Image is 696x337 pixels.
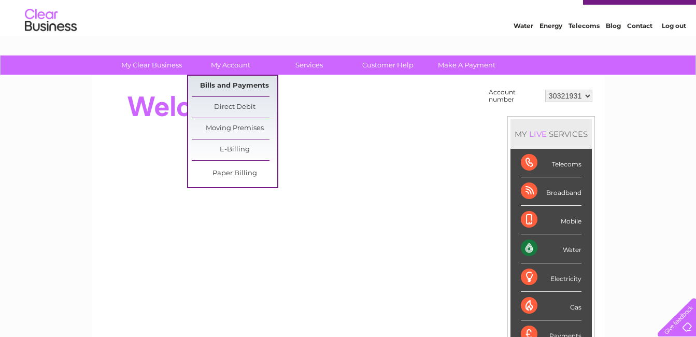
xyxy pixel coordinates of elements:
div: Broadband [521,177,581,206]
a: Energy [539,44,562,52]
a: 0333 014 3131 [501,5,572,18]
a: Direct Debit [192,97,277,118]
a: Services [266,55,352,75]
a: Water [514,44,533,52]
div: LIVE [527,129,549,139]
a: My Account [188,55,273,75]
a: Bills and Payments [192,76,277,96]
div: Telecoms [521,149,581,177]
div: Electricity [521,263,581,292]
div: Water [521,234,581,263]
img: logo.png [24,27,77,59]
a: Moving Premises [192,118,277,139]
a: Make A Payment [424,55,509,75]
div: MY SERVICES [510,119,592,149]
div: Clear Business is a trading name of Verastar Limited (registered in [GEOGRAPHIC_DATA] No. 3667643... [104,6,593,50]
a: E-Billing [192,139,277,160]
a: Customer Help [345,55,431,75]
a: Contact [627,44,652,52]
div: Gas [521,292,581,320]
td: Account number [486,86,543,106]
a: Blog [606,44,621,52]
div: Mobile [521,206,581,234]
a: Paper Billing [192,163,277,184]
a: Log out [662,44,686,52]
a: Telecoms [569,44,600,52]
a: My Clear Business [109,55,194,75]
